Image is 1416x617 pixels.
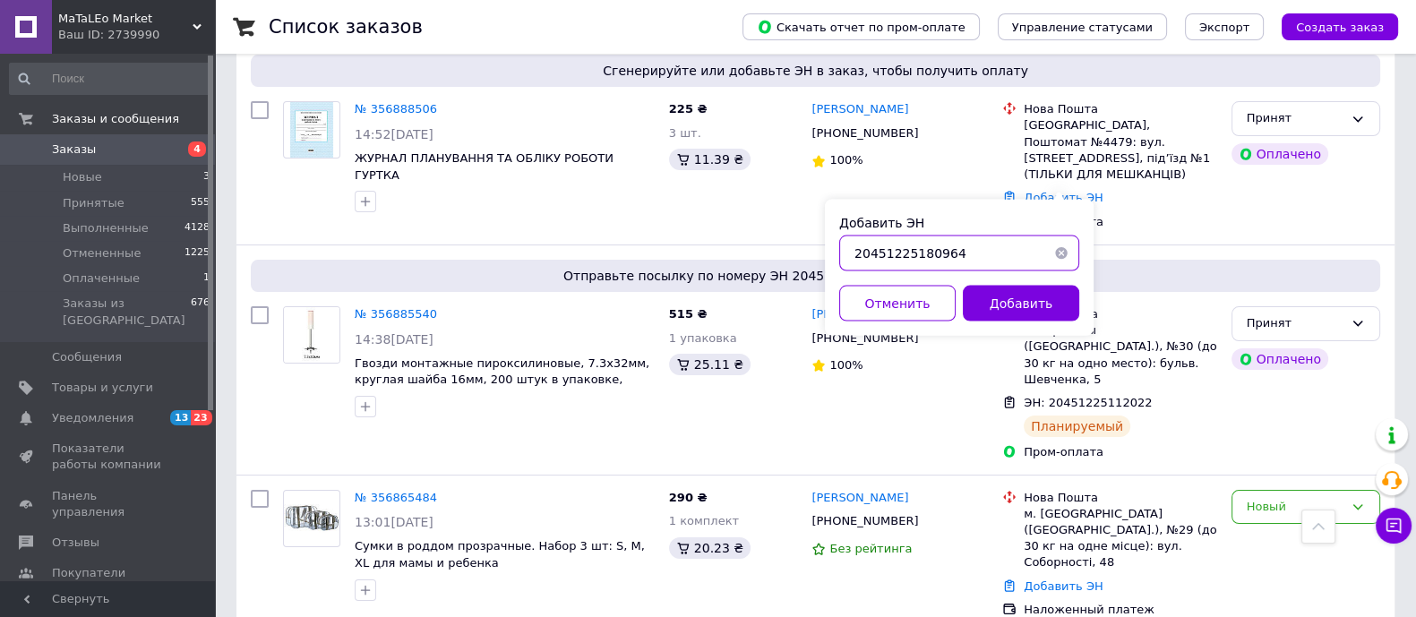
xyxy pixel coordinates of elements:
[1024,396,1152,409] span: ЭН: 20451225112022
[1282,13,1398,40] button: Создать заказ
[669,514,739,527] span: 1 комплект
[808,327,922,350] div: [PHONE_NUMBER]
[63,270,140,287] span: Оплаченные
[1024,506,1216,571] div: м. [GEOGRAPHIC_DATA] ([GEOGRAPHIC_DATA].), №29 (до 30 кг на одне місце): вул. Соборності, 48
[63,220,149,236] span: Выполненные
[1199,21,1249,34] span: Экспорт
[669,354,751,375] div: 25.11 ₴
[63,245,141,261] span: Отмененные
[52,488,166,520] span: Панель управления
[829,358,862,372] span: 100%
[669,331,737,345] span: 1 упаковка
[355,307,437,321] a: № 356885540
[1231,143,1328,165] div: Оплачено
[185,245,210,261] span: 1225
[1296,21,1384,34] span: Создать заказ
[355,539,645,570] a: Сумки в роддом прозрачные. Набор 3 шт: S, M, XL для мамы и ребенка
[1247,314,1343,333] div: Принят
[1043,236,1079,271] button: Очистить
[269,16,423,38] h1: Список заказов
[258,62,1373,80] span: Сгенерируйте или добавьте ЭН в заказ, чтобы получить оплату
[1024,416,1130,437] div: Планируемый
[52,141,96,158] span: Заказы
[355,127,433,141] span: 14:52[DATE]
[742,13,980,40] button: Скачать отчет по пром-оплате
[1185,13,1264,40] button: Экспорт
[669,102,708,116] span: 225 ₴
[355,515,433,529] span: 13:01[DATE]
[669,307,708,321] span: 515 ₴
[52,441,166,473] span: Показатели работы компании
[1024,322,1216,388] div: г. Черкассы ([GEOGRAPHIC_DATA].), №30 (до 30 кг на одно место): бульв. Шевченка, 5
[829,542,912,555] span: Без рейтинга
[1024,101,1216,117] div: Нова Пошта
[52,565,125,581] span: Покупатели
[808,122,922,145] div: [PHONE_NUMBER]
[808,510,922,533] div: [PHONE_NUMBER]
[669,126,701,140] span: 3 шт.
[839,216,924,230] label: Добавить ЭН
[355,491,437,504] a: № 356865484
[203,169,210,185] span: 3
[811,306,908,323] a: [PERSON_NAME]
[669,537,751,559] div: 20.23 ₴
[355,102,437,116] a: № 356888506
[1231,348,1328,370] div: Оплачено
[757,19,965,35] span: Скачать отчет по пром-оплате
[283,101,340,159] a: Фото товару
[258,267,1373,285] span: Отправьте посылку по номеру ЭН 20451225112022, чтобы получить оплату
[1247,109,1343,128] div: Принят
[52,410,133,426] span: Уведомления
[1024,214,1216,230] div: Пром-оплата
[1247,498,1343,517] div: Новый
[1024,444,1216,460] div: Пром-оплата
[58,27,215,43] div: Ваш ID: 2739990
[1264,20,1398,33] a: Создать заказ
[63,169,102,185] span: Новые
[52,349,122,365] span: Сообщения
[998,13,1167,40] button: Управление статусами
[284,504,339,532] img: Фото товару
[355,151,614,182] a: ЖУРНАЛ ПЛАНУВАННЯ ТА ОБЛІКУ РОБОТИ ГУРТКА
[185,220,210,236] span: 4128
[669,491,708,504] span: 290 ₴
[283,306,340,364] a: Фото товару
[283,490,340,547] a: Фото товару
[1376,508,1412,544] button: Чат с покупателем
[63,296,191,328] span: Заказы из [GEOGRAPHIC_DATA]
[1024,191,1103,204] a: Добавить ЭН
[191,410,211,425] span: 23
[811,101,908,118] a: [PERSON_NAME]
[839,286,956,321] button: Отменить
[1024,117,1216,183] div: [GEOGRAPHIC_DATA], Поштомат №4479: вул. [STREET_ADDRESS], під’їзд №1 (ТІЛЬКИ ДЛЯ МЕШКАНЦІВ)
[191,296,210,328] span: 676
[290,102,333,158] img: Фото товару
[58,11,193,27] span: MaTaLEo Market
[52,535,99,551] span: Отзывы
[1012,21,1153,34] span: Управление статусами
[963,286,1079,321] button: Добавить
[811,490,908,507] a: [PERSON_NAME]
[355,356,649,403] a: Гвозди монтажные пироксилиновые, 7.3х32мм, круглая шайба 16мм, 200 штук в упаковке, цена за упаковку
[1024,306,1216,322] div: Нова Пошта
[191,195,210,211] span: 555
[203,270,210,287] span: 1
[9,63,211,95] input: Поиск
[669,149,751,170] div: 11.39 ₴
[284,307,339,362] img: Фото товару
[1024,490,1216,506] div: Нова Пошта
[52,111,179,127] span: Заказы и сообщения
[829,153,862,167] span: 100%
[63,195,124,211] span: Принятые
[1024,579,1103,593] a: Добавить ЭН
[355,332,433,347] span: 14:38[DATE]
[188,141,206,157] span: 4
[52,380,153,396] span: Товары и услуги
[170,410,191,425] span: 13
